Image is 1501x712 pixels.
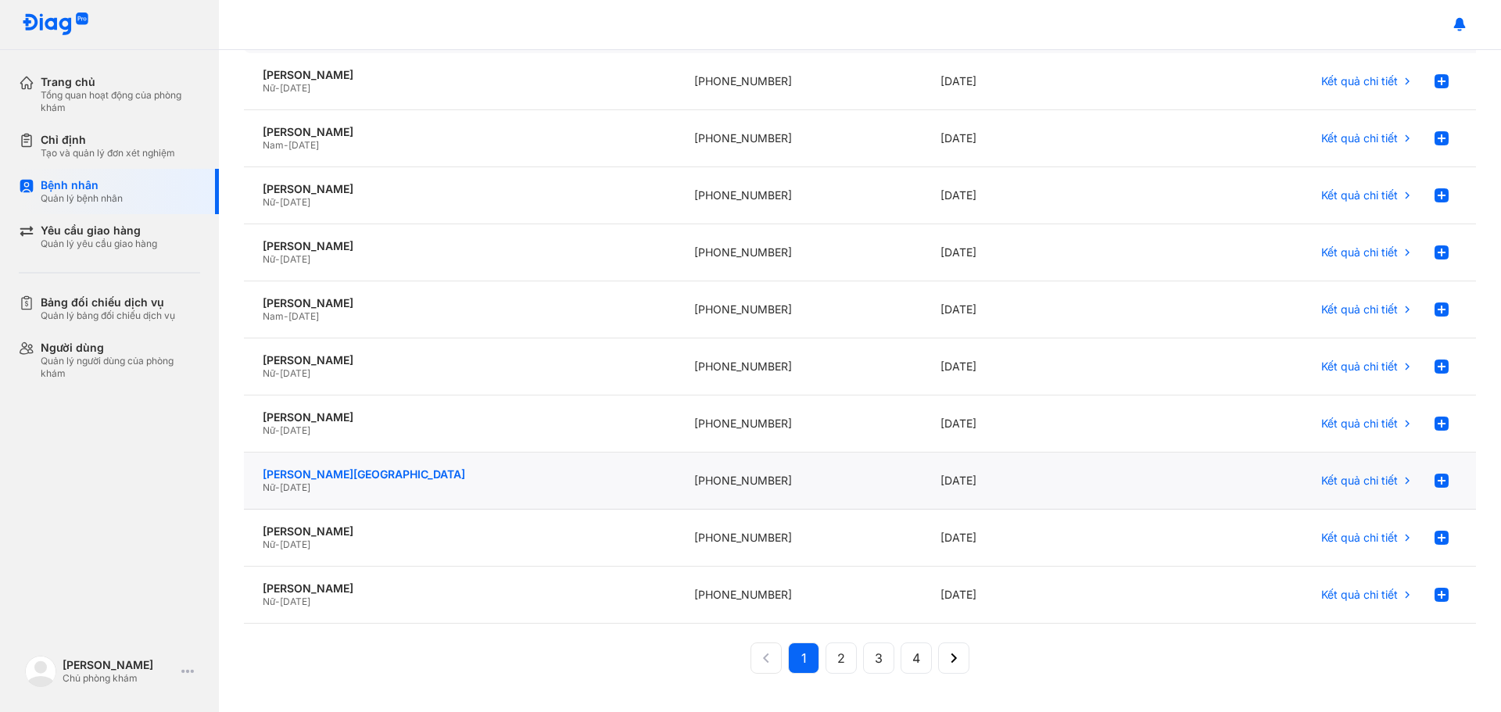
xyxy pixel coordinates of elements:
div: [DATE] [922,567,1168,624]
div: Chủ phòng khám [63,672,175,685]
div: Quản lý bệnh nhân [41,192,123,205]
div: [PERSON_NAME] [263,296,657,310]
div: [PERSON_NAME] [263,410,657,424]
span: - [275,253,280,265]
span: - [284,310,288,322]
span: Nữ [263,253,275,265]
div: Chỉ định [41,133,175,147]
button: 3 [863,642,894,674]
span: [DATE] [280,596,310,607]
div: Trang chủ [41,75,200,89]
span: 4 [912,649,920,667]
div: [PHONE_NUMBER] [675,338,922,395]
button: 1 [788,642,819,674]
div: [PHONE_NUMBER] [675,224,922,281]
span: [DATE] [280,481,310,493]
span: Nữ [263,596,275,607]
span: Kết quả chi tiết [1321,302,1398,317]
div: Người dùng [41,341,200,355]
span: 1 [801,649,807,667]
div: [DATE] [922,167,1168,224]
span: Nữ [263,196,275,208]
div: [PHONE_NUMBER] [675,281,922,338]
span: Nữ [263,538,275,550]
img: logo [25,656,56,687]
button: 2 [826,642,857,674]
span: - [275,481,280,493]
div: Bảng đối chiếu dịch vụ [41,295,175,309]
span: Nữ [263,424,275,436]
div: Quản lý bảng đối chiếu dịch vụ [41,309,175,322]
span: Kết quả chi tiết [1321,588,1398,602]
div: [DATE] [922,110,1168,167]
span: - [275,82,280,94]
div: Yêu cầu giao hàng [41,224,157,238]
span: Nữ [263,82,275,94]
span: Kết quả chi tiết [1321,531,1398,545]
div: [PHONE_NUMBER] [675,510,922,567]
span: [DATE] [280,82,310,94]
span: - [275,424,280,436]
span: Kết quả chi tiết [1321,74,1398,88]
span: Kết quả chi tiết [1321,360,1398,374]
div: [PHONE_NUMBER] [675,395,922,453]
div: [PHONE_NUMBER] [675,167,922,224]
span: [DATE] [280,367,310,379]
span: Kết quả chi tiết [1321,131,1398,145]
div: [PERSON_NAME] [263,581,657,596]
span: - [275,596,280,607]
div: [PHONE_NUMBER] [675,53,922,110]
div: [PERSON_NAME] [263,125,657,139]
div: [DATE] [922,53,1168,110]
span: [DATE] [280,424,310,436]
span: Nữ [263,367,275,379]
span: [DATE] [280,538,310,550]
div: [PHONE_NUMBER] [675,567,922,624]
span: 3 [875,649,883,667]
span: 2 [837,649,845,667]
button: 4 [901,642,932,674]
span: [DATE] [288,310,319,322]
div: [DATE] [922,395,1168,453]
span: Kết quả chi tiết [1321,417,1398,431]
div: [PERSON_NAME] [263,524,657,538]
span: Kết quả chi tiết [1321,474,1398,488]
div: [PHONE_NUMBER] [675,453,922,510]
span: Kết quả chi tiết [1321,188,1398,202]
div: Quản lý yêu cầu giao hàng [41,238,157,250]
span: [DATE] [280,253,310,265]
span: Kết quả chi tiết [1321,245,1398,259]
span: Nữ [263,481,275,493]
div: Tổng quan hoạt động của phòng khám [41,89,200,114]
div: [DATE] [922,224,1168,281]
div: Quản lý người dùng của phòng khám [41,355,200,380]
span: Nam [263,139,284,151]
div: [PHONE_NUMBER] [675,110,922,167]
span: - [275,367,280,379]
div: [PERSON_NAME] [63,658,175,672]
div: [DATE] [922,453,1168,510]
span: [DATE] [288,139,319,151]
span: - [275,196,280,208]
div: [PERSON_NAME] [263,182,657,196]
div: [PERSON_NAME][GEOGRAPHIC_DATA] [263,467,657,481]
span: - [284,139,288,151]
div: Tạo và quản lý đơn xét nghiệm [41,147,175,159]
span: [DATE] [280,196,310,208]
div: [DATE] [922,510,1168,567]
div: [PERSON_NAME] [263,353,657,367]
div: [DATE] [922,338,1168,395]
div: [DATE] [922,281,1168,338]
img: logo [22,13,89,37]
div: [PERSON_NAME] [263,239,657,253]
div: Bệnh nhân [41,178,123,192]
div: [PERSON_NAME] [263,68,657,82]
span: Nam [263,310,284,322]
span: - [275,538,280,550]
